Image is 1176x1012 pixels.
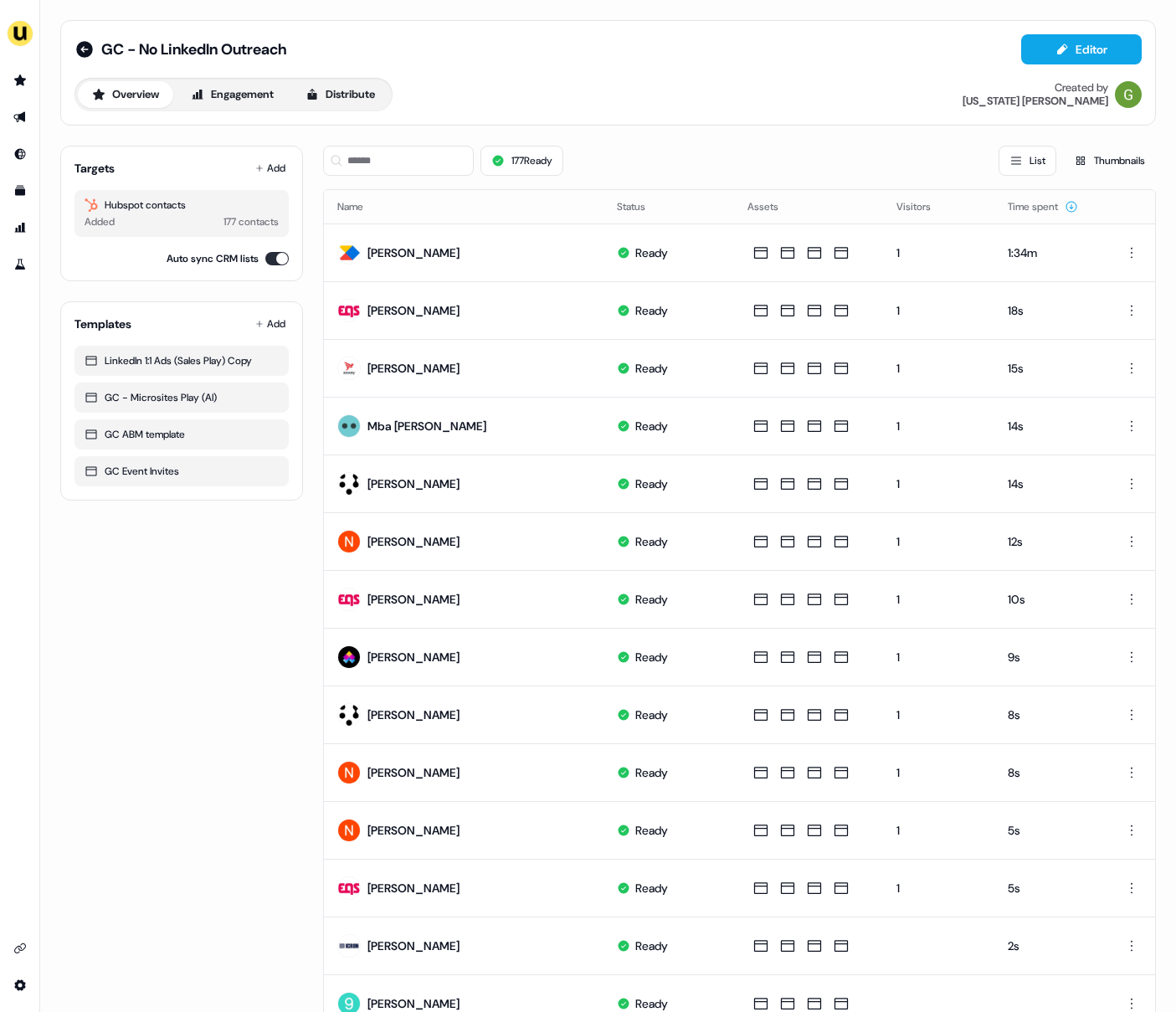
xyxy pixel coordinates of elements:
div: [PERSON_NAME] [367,360,460,377]
div: [PERSON_NAME] [367,880,460,896]
div: Ready [635,822,668,839]
th: Assets [734,190,883,223]
div: Ready [635,418,668,434]
label: Auto sync CRM lists [167,250,259,267]
a: Go to prospects [7,67,33,94]
div: 15s [1008,360,1089,377]
div: [PERSON_NAME] [367,591,460,608]
div: Ready [635,649,668,665]
img: Georgia [1115,81,1142,108]
div: Ready [635,244,668,261]
div: GC - Microsites Play (AI) [85,389,279,406]
a: Go to outbound experience [7,104,33,131]
div: Ready [635,764,668,781]
div: Ready [635,302,668,319]
div: 177 contacts [223,213,279,230]
div: 8s [1008,706,1089,723]
div: 10s [1008,591,1089,608]
div: Ready [635,938,668,954]
div: 1 [896,418,982,434]
div: 1 [896,244,982,261]
div: 12s [1008,533,1089,550]
button: Status [617,192,665,222]
div: Added [85,213,115,230]
button: 177Ready [480,146,563,176]
button: Distribute [291,81,389,108]
a: Go to integrations [7,972,33,999]
div: [US_STATE] [PERSON_NAME] [963,95,1108,108]
button: Visitors [896,192,951,222]
div: [PERSON_NAME] [367,302,460,319]
div: 1 [896,822,982,839]
div: 2s [1008,938,1089,954]
div: 1 [896,764,982,781]
div: Ready [635,360,668,377]
div: Templates [74,316,131,332]
button: Add [252,157,289,180]
button: Overview [78,81,173,108]
div: 5s [1008,822,1089,839]
div: 1 [896,360,982,377]
button: Editor [1021,34,1142,64]
div: Created by [1055,81,1108,95]
a: Go to attribution [7,214,33,241]
div: [PERSON_NAME] [367,822,460,839]
div: Ready [635,995,668,1012]
div: LinkedIn 1:1 Ads (Sales Play) Copy [85,352,279,369]
div: 9s [1008,649,1089,665]
div: Ready [635,706,668,723]
div: 1 [896,533,982,550]
button: Name [337,192,383,222]
div: Ready [635,880,668,896]
div: 1:34m [1008,244,1089,261]
div: [PERSON_NAME] [367,995,460,1012]
div: [PERSON_NAME] [367,706,460,723]
div: Ready [635,533,668,550]
div: [PERSON_NAME] [367,938,460,954]
button: Add [252,312,289,336]
div: 1 [896,649,982,665]
div: Ready [635,591,668,608]
div: Ready [635,475,668,492]
a: Go to experiments [7,251,33,278]
button: Time spent [1008,192,1078,222]
div: Targets [74,160,115,177]
a: Go to integrations [7,935,33,962]
a: Editor [1021,43,1142,60]
div: Hubspot contacts [85,197,279,213]
div: [PERSON_NAME] [367,533,460,550]
div: 1 [896,302,982,319]
div: 8s [1008,764,1089,781]
div: GC ABM template [85,426,279,443]
span: GC - No LinkedIn Outreach [101,39,286,59]
div: GC Event Invites [85,463,279,480]
div: 18s [1008,302,1089,319]
div: 14s [1008,418,1089,434]
div: 14s [1008,475,1089,492]
button: List [999,146,1056,176]
div: [PERSON_NAME] [367,764,460,781]
div: 1 [896,591,982,608]
button: Engagement [177,81,288,108]
div: 1 [896,706,982,723]
button: Thumbnails [1063,146,1156,176]
div: Mba [PERSON_NAME] [367,418,486,434]
div: [PERSON_NAME] [367,649,460,665]
div: 1 [896,880,982,896]
a: Go to Inbound [7,141,33,167]
a: Go to templates [7,177,33,204]
div: 1 [896,475,982,492]
div: [PERSON_NAME] [367,475,460,492]
div: 5s [1008,880,1089,896]
div: [PERSON_NAME] [367,244,460,261]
